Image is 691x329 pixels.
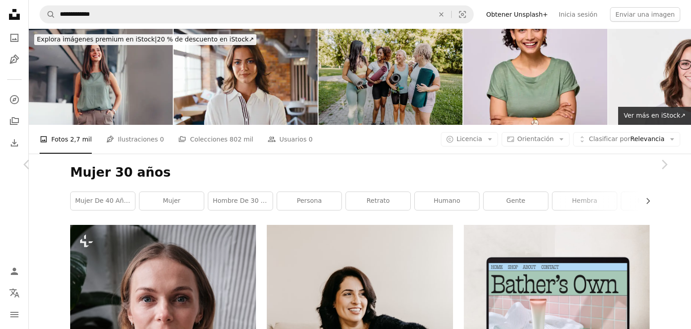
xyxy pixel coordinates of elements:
button: Búsqueda visual [452,6,473,23]
a: Usuarios 0 [268,125,313,154]
span: Clasificar por [589,135,630,142]
button: Buscar en Unsplash [40,6,55,23]
button: Borrar [431,6,451,23]
span: Relevancia [589,135,664,144]
span: 802 mil [229,134,253,144]
img: Yoga time [319,29,462,125]
a: hembra [552,192,617,210]
h1: Mujer 30 años [70,164,650,181]
a: Explorar [5,91,23,109]
a: Colecciones 802 mil [178,125,253,154]
button: Menú [5,306,23,324]
form: Encuentra imágenes en todo el sitio [40,5,474,23]
span: 0 [160,134,164,144]
button: Clasificar porRelevancia [573,132,680,146]
a: Ver más en iStock↗ [618,107,691,125]
a: Explora imágenes premium en iStock|20 % de descuento en iStock↗ [29,29,262,50]
a: Ilustraciones [5,50,23,69]
a: Mujer de 40 años [71,192,135,210]
a: persona [277,192,341,210]
button: Licencia [441,132,498,146]
a: gente [484,192,548,210]
a: Colecciones [5,112,23,130]
button: Idioma [5,284,23,302]
a: Hombre de 30 años [208,192,273,210]
span: Explora imágenes premium en iStock | [37,36,157,43]
span: Licencia [457,135,482,142]
img: Retrato de estudio de una mujer adulta mediana con camiseta verde sonriendo a la cámara con los b... [463,29,607,125]
a: Iniciar sesión / Registrarse [5,262,23,280]
a: Obtener Unsplash+ [481,7,553,22]
a: Inicia sesión [553,7,603,22]
span: Orientación [517,135,554,142]
a: mujer [139,192,204,210]
span: 0 [309,134,313,144]
img: Retrato De Joven Empresaria Seria Que Trabaja En Una Oficina Moderna De Plan Abierto [174,29,318,125]
button: Orientación [502,132,570,146]
a: Siguiente [637,121,691,208]
a: retrato [346,192,410,210]
a: Ilustraciones 0 [106,125,164,154]
a: muchacha [621,192,686,210]
img: Portrait of a businesswoman standing in the office [29,29,173,125]
span: 20 % de descuento en iStock ↗ [37,36,254,43]
button: Enviar una imagen [610,7,680,22]
a: Humano [415,192,479,210]
a: Fotos [5,29,23,47]
span: Ver más en iStock ↗ [624,112,686,119]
